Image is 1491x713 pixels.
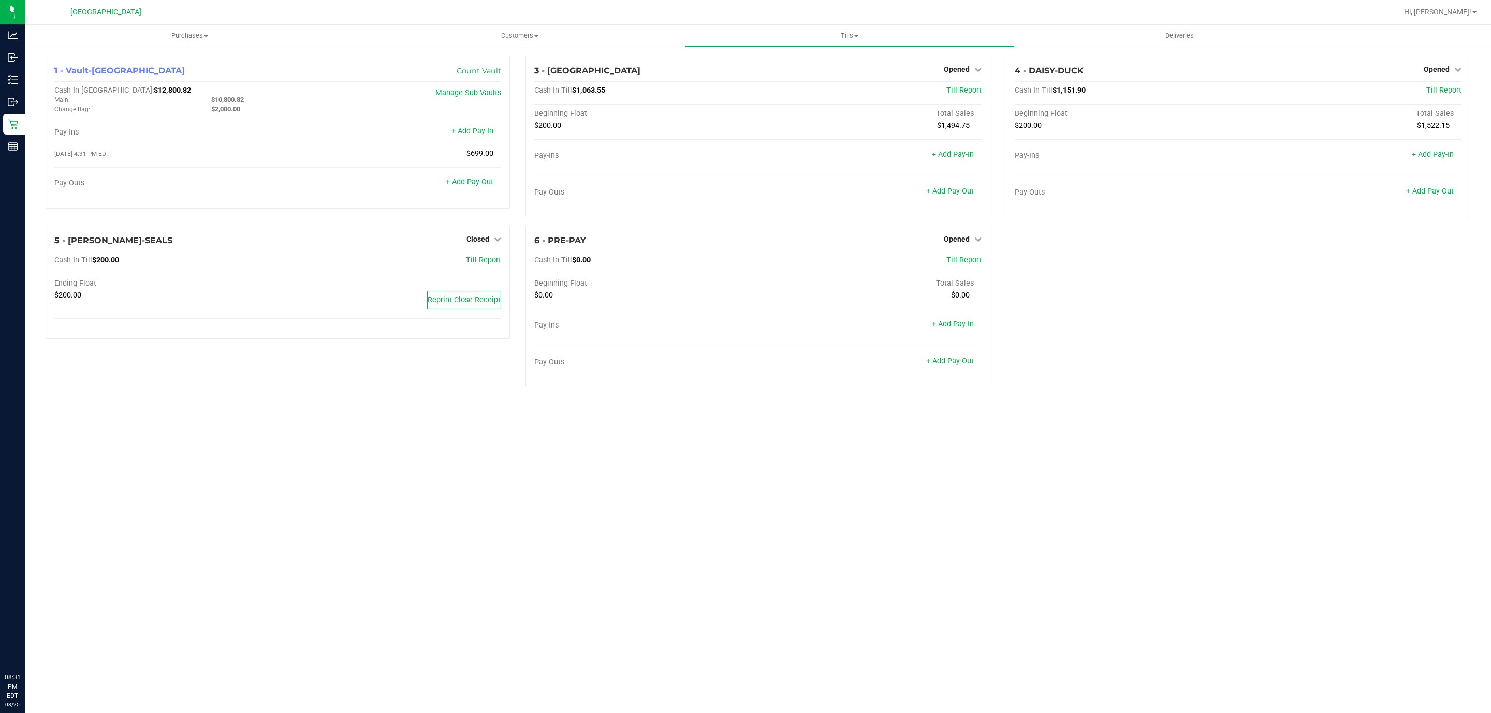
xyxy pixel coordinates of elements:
span: $10,800.82 [211,96,244,103]
span: Closed [466,235,489,243]
span: Opened [944,65,970,73]
span: Deliveries [1151,31,1208,40]
div: Ending Float [54,279,278,288]
span: 5 - [PERSON_NAME]-SEALS [54,235,172,245]
div: Pay-Outs [54,179,278,188]
div: Total Sales [1238,109,1461,118]
span: $200.00 [534,121,561,130]
inline-svg: Inventory [8,75,18,85]
a: Customers [355,25,684,47]
span: Cash In Till [1015,86,1053,95]
span: Opened [1424,65,1450,73]
a: + Add Pay-Out [926,187,974,196]
inline-svg: Outbound [8,97,18,107]
div: Pay-Ins [54,128,278,137]
a: + Add Pay-In [451,127,493,136]
span: [DATE] 4:31 PM EDT [54,150,110,157]
span: Purchases [25,31,355,40]
span: Cash In Till [534,256,572,264]
span: Customers [355,31,684,40]
span: 1 - Vault-[GEOGRAPHIC_DATA] [54,66,185,76]
a: + Add Pay-Out [926,356,974,365]
span: 4 - DAISY-DUCK [1015,66,1084,76]
span: 3 - [GEOGRAPHIC_DATA] [534,66,640,76]
span: Tills [685,31,1014,40]
span: Reprint Close Receipt [428,295,501,304]
div: Pay-Outs [534,188,758,197]
div: Beginning Float [1015,109,1238,118]
div: Pay-Ins [1015,151,1238,160]
a: Count Vault [457,66,501,76]
a: + Add Pay-In [932,320,974,329]
span: Cash In Till [534,86,572,95]
span: $699.00 [466,149,493,158]
p: 08:31 PM EDT [5,673,20,701]
span: Main: [54,96,70,103]
a: Till Report [946,86,982,95]
inline-svg: Reports [8,141,18,152]
span: $1,522.15 [1417,121,1450,130]
a: Till Report [466,256,501,264]
span: $0.00 [534,291,553,300]
span: $1,063.55 [572,86,605,95]
span: $0.00 [572,256,591,264]
span: Cash In Till [54,256,92,264]
inline-svg: Retail [8,119,18,129]
a: Till Report [1426,86,1461,95]
span: Hi, [PERSON_NAME]! [1404,8,1471,16]
span: $200.00 [1015,121,1042,130]
span: $1,151.90 [1053,86,1086,95]
a: + Add Pay-Out [1406,187,1454,196]
span: [GEOGRAPHIC_DATA] [70,8,141,17]
div: Total Sales [758,279,982,288]
div: Pay-Outs [534,358,758,367]
div: Beginning Float [534,279,758,288]
a: Deliveries [1015,25,1344,47]
a: + Add Pay-Out [446,177,493,186]
div: Pay-Ins [534,321,758,330]
a: Tills [684,25,1014,47]
a: Till Report [946,256,982,264]
div: Total Sales [758,109,982,118]
span: $1,494.75 [937,121,970,130]
inline-svg: Inbound [8,52,18,63]
span: Opened [944,235,970,243]
span: Cash In [GEOGRAPHIC_DATA]: [54,86,154,95]
div: Pay-Outs [1015,188,1238,197]
p: 08/25 [5,701,20,708]
span: $2,000.00 [211,105,240,113]
a: Manage Sub-Vaults [435,88,501,97]
a: + Add Pay-In [932,150,974,159]
span: $200.00 [54,291,81,300]
div: Beginning Float [534,109,758,118]
div: Pay-Ins [534,151,758,160]
span: $12,800.82 [154,86,191,95]
inline-svg: Analytics [8,30,18,40]
span: Change Bag: [54,106,90,113]
span: 6 - PRE-PAY [534,235,586,245]
a: Purchases [25,25,355,47]
span: $0.00 [951,291,970,300]
a: + Add Pay-In [1412,150,1454,159]
iframe: Resource center [10,630,41,661]
button: Reprint Close Receipt [427,291,501,309]
span: $200.00 [92,256,119,264]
